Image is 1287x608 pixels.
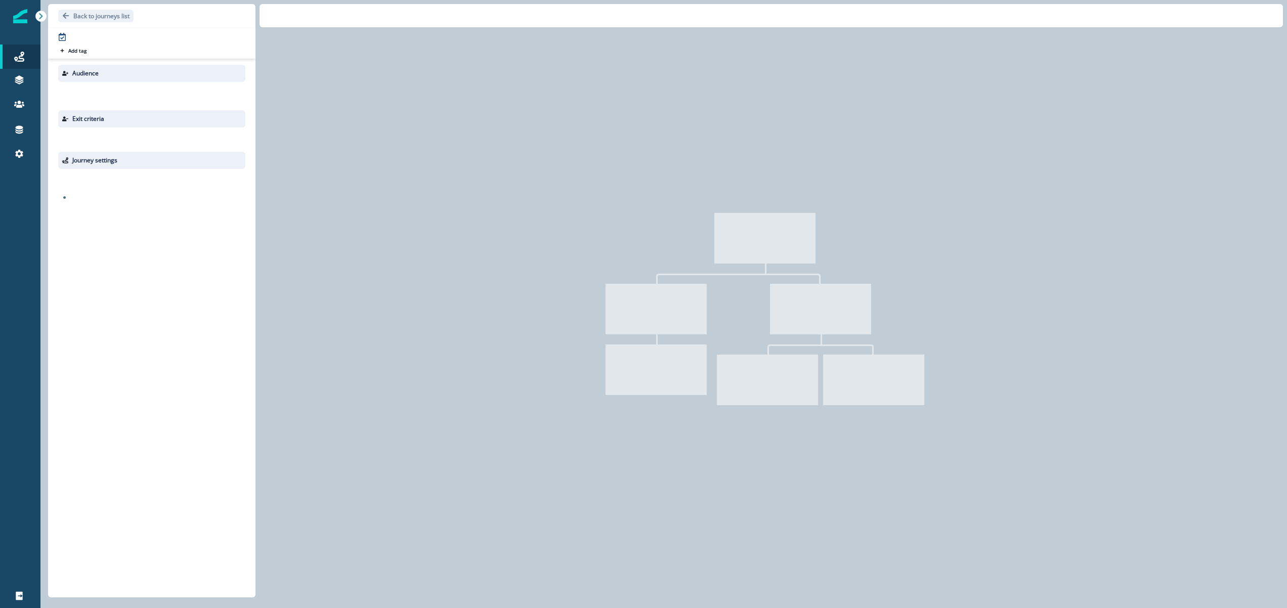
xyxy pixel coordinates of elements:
p: Exit criteria [72,114,104,123]
p: Journey settings [72,156,117,165]
button: Go back [58,10,134,22]
button: Add tag [58,47,89,55]
p: Add tag [68,48,87,54]
p: Back to journeys list [73,12,130,20]
p: Audience [72,69,99,78]
img: Inflection [13,9,27,23]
